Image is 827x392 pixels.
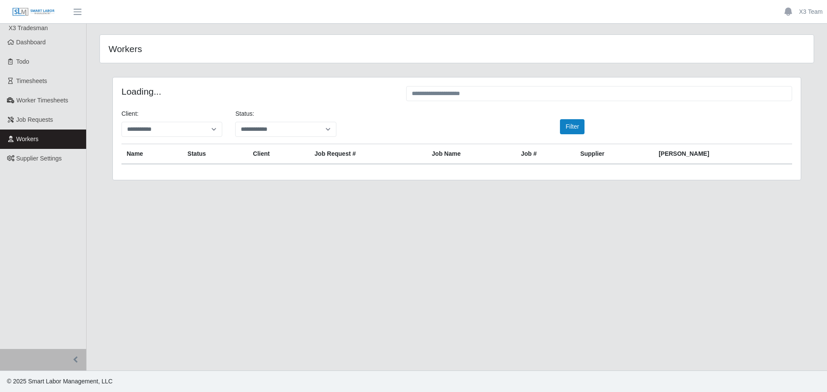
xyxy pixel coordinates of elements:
th: Supplier [575,144,653,164]
span: Workers [16,136,39,142]
th: [PERSON_NAME] [653,144,792,164]
th: Status [182,144,248,164]
a: X3 Team [799,7,823,16]
h4: Workers [109,43,391,54]
img: SLM Logo [12,7,55,17]
th: Job # [516,144,575,164]
span: Job Requests [16,116,53,123]
span: X3 Tradesman [9,25,48,31]
span: Worker Timesheets [16,97,68,104]
th: Job Request # [309,144,426,164]
span: Timesheets [16,77,47,84]
button: Filter [560,119,584,134]
label: Client: [121,109,139,118]
h4: Loading... [121,86,393,97]
label: Status: [235,109,254,118]
span: Supplier Settings [16,155,62,162]
span: Todo [16,58,29,65]
span: © 2025 Smart Labor Management, LLC [7,378,112,385]
th: Job Name [427,144,516,164]
th: Name [121,144,182,164]
span: Dashboard [16,39,46,46]
th: Client [248,144,309,164]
